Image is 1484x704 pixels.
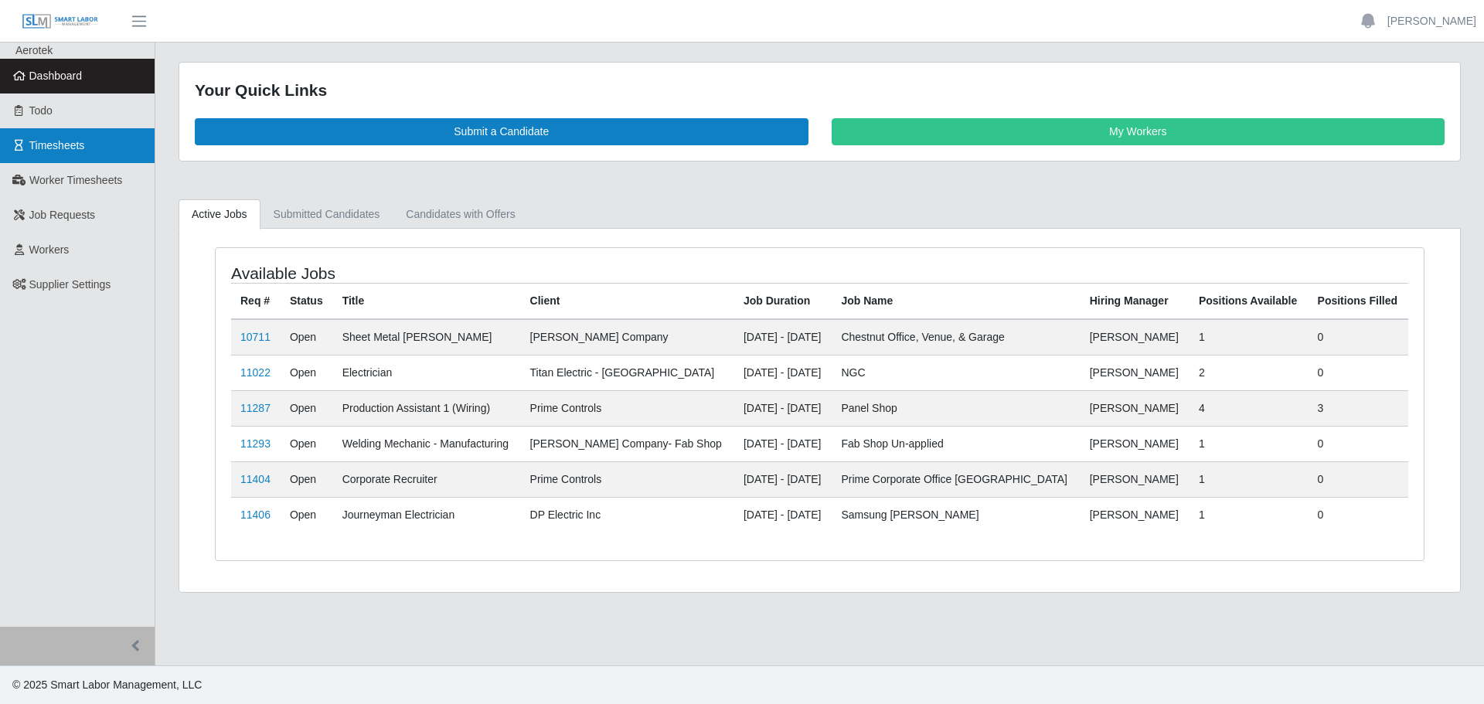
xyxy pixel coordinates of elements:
[195,118,808,145] a: Submit a Candidate
[521,426,734,461] td: [PERSON_NAME] Company- Fab Shop
[1309,497,1408,532] td: 0
[281,461,333,497] td: Open
[734,461,832,497] td: [DATE] - [DATE]
[832,283,1080,319] th: Job Name
[240,366,271,379] a: 11022
[12,678,202,691] span: © 2025 Smart Labor Management, LLC
[832,426,1080,461] td: Fab Shop Un-applied
[281,283,333,319] th: Status
[1309,319,1408,355] td: 0
[1081,426,1190,461] td: [PERSON_NAME]
[393,199,528,230] a: Candidates with Offers
[734,283,832,319] th: Job Duration
[179,199,260,230] a: Active Jobs
[521,319,734,355] td: [PERSON_NAME] Company
[832,497,1080,532] td: Samsung [PERSON_NAME]
[1081,497,1190,532] td: [PERSON_NAME]
[29,104,53,117] span: Todo
[832,355,1080,390] td: NGC
[1190,497,1309,532] td: 1
[29,243,70,256] span: Workers
[832,390,1080,426] td: Panel Shop
[1309,355,1408,390] td: 0
[333,355,521,390] td: Electrician
[240,331,271,343] a: 10711
[333,319,521,355] td: Sheet Metal [PERSON_NAME]
[832,319,1080,355] td: Chestnut Office, Venue, & Garage
[333,426,521,461] td: Welding Mechanic - Manufacturing
[734,355,832,390] td: [DATE] - [DATE]
[1309,283,1408,319] th: Positions Filled
[15,44,53,56] span: Aerotek
[281,497,333,532] td: Open
[1309,461,1408,497] td: 0
[521,355,734,390] td: Titan Electric - [GEOGRAPHIC_DATA]
[1081,355,1190,390] td: [PERSON_NAME]
[521,497,734,532] td: DP Electric Inc
[281,390,333,426] td: Open
[29,139,85,151] span: Timesheets
[734,390,832,426] td: [DATE] - [DATE]
[832,461,1080,497] td: Prime Corporate Office [GEOGRAPHIC_DATA]
[333,390,521,426] td: Production Assistant 1 (Wiring)
[1190,461,1309,497] td: 1
[734,319,832,355] td: [DATE] - [DATE]
[1081,319,1190,355] td: [PERSON_NAME]
[333,283,521,319] th: Title
[1309,390,1408,426] td: 3
[734,497,832,532] td: [DATE] - [DATE]
[281,426,333,461] td: Open
[281,319,333,355] td: Open
[29,209,96,221] span: Job Requests
[29,174,122,186] span: Worker Timesheets
[1081,461,1190,497] td: [PERSON_NAME]
[260,199,393,230] a: Submitted Candidates
[1309,426,1408,461] td: 0
[240,508,271,521] a: 11406
[1190,283,1309,319] th: Positions Available
[521,390,734,426] td: Prime Controls
[29,70,83,82] span: Dashboard
[240,437,271,450] a: 11293
[281,355,333,390] td: Open
[1190,426,1309,461] td: 1
[521,461,734,497] td: Prime Controls
[333,461,521,497] td: Corporate Recruiter
[521,283,734,319] th: Client
[1387,13,1476,29] a: [PERSON_NAME]
[231,264,708,283] h4: Available Jobs
[333,497,521,532] td: Journeyman Electrician
[231,283,281,319] th: Req #
[734,426,832,461] td: [DATE] - [DATE]
[832,118,1445,145] a: My Workers
[240,402,271,414] a: 11287
[29,278,111,291] span: Supplier Settings
[1081,390,1190,426] td: [PERSON_NAME]
[240,473,271,485] a: 11404
[1190,355,1309,390] td: 2
[22,13,99,30] img: SLM Logo
[195,78,1445,103] div: Your Quick Links
[1190,319,1309,355] td: 1
[1190,390,1309,426] td: 4
[1081,283,1190,319] th: Hiring Manager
